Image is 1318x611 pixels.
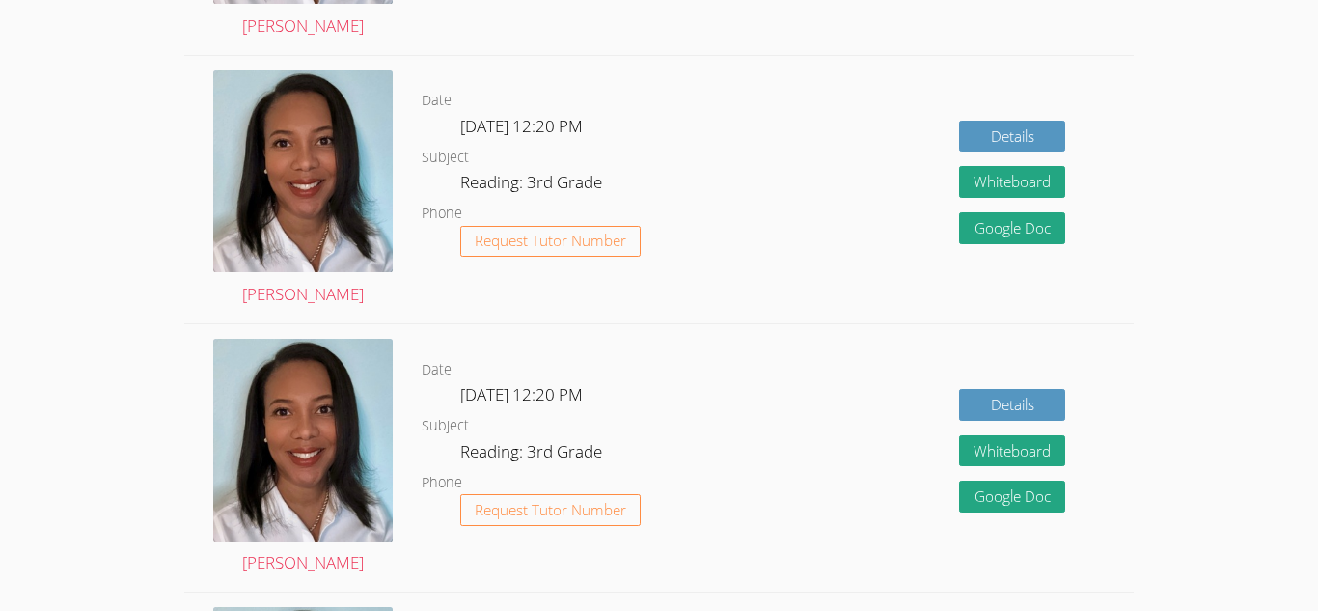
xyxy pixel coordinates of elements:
[422,471,462,495] dt: Phone
[959,121,1065,153] a: Details
[475,234,626,248] span: Request Tutor Number
[959,212,1065,244] a: Google Doc
[460,169,606,202] dd: Reading: 3rd Grade
[959,166,1065,198] button: Whiteboard
[959,389,1065,421] a: Details
[959,481,1065,513] a: Google Doc
[213,70,393,273] img: 28E97CF4-4705-4F97-8F96-ED9711B52260.jpeg
[213,339,393,542] img: 28E97CF4-4705-4F97-8F96-ED9711B52260.jpeg
[460,494,641,526] button: Request Tutor Number
[422,358,452,382] dt: Date
[475,503,626,517] span: Request Tutor Number
[422,146,469,170] dt: Subject
[460,115,583,137] span: [DATE] 12:20 PM
[213,70,393,309] a: [PERSON_NAME]
[422,414,469,438] dt: Subject
[460,383,583,405] span: [DATE] 12:20 PM
[959,435,1065,467] button: Whiteboard
[213,339,393,577] a: [PERSON_NAME]
[422,202,462,226] dt: Phone
[460,226,641,258] button: Request Tutor Number
[422,89,452,113] dt: Date
[460,438,606,471] dd: Reading: 3rd Grade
